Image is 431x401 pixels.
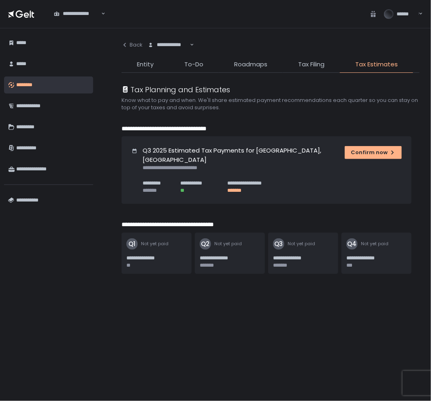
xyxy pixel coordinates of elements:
span: To-Do [184,60,203,69]
button: Confirm now [345,146,402,159]
h2: Know what to pay and when. We'll share estimated payment recommendations each quarter so you can ... [122,97,420,111]
span: Tax Filing [298,60,324,69]
span: Not yet paid [141,241,169,247]
button: Back [122,36,143,53]
span: Not yet paid [214,241,242,247]
div: Confirm now [351,149,396,156]
span: Entity [137,60,154,69]
span: Tax Estimates [355,60,398,69]
text: Q2 [201,240,210,248]
text: Q4 [348,240,357,248]
span: Not yet paid [288,241,315,247]
div: Back [122,41,143,49]
div: Search for option [49,5,105,22]
h1: Q3 2025 Estimated Tax Payments for [GEOGRAPHIC_DATA], [GEOGRAPHIC_DATA] [143,146,335,164]
span: Not yet paid [361,241,388,247]
text: Q1 [129,240,136,248]
div: Search for option [143,36,194,53]
span: Roadmaps [234,60,267,69]
text: Q3 [275,240,283,248]
div: Tax Planning and Estimates [122,84,230,95]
